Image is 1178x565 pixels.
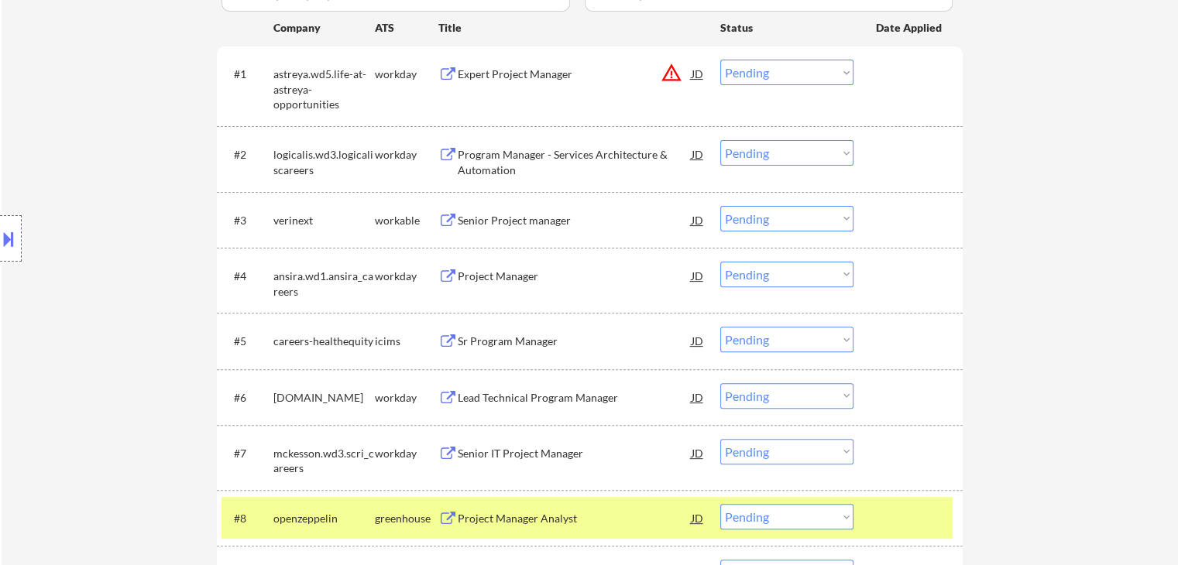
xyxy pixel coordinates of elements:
[690,383,706,411] div: JD
[375,147,438,163] div: workday
[690,327,706,354] div: JD
[458,67,692,82] div: Expert Project Manager
[234,390,261,406] div: #6
[690,504,706,532] div: JD
[375,446,438,461] div: workday
[375,67,438,82] div: workday
[375,511,438,526] div: greenhouse
[375,390,438,406] div: workday
[234,511,261,526] div: #8
[375,20,438,36] div: ATS
[876,20,944,36] div: Date Applied
[375,213,438,228] div: workable
[661,62,682,84] button: warning_amber
[273,147,375,177] div: logicalis.wd3.logicaliscareers
[375,334,438,349] div: icims
[690,60,706,87] div: JD
[273,67,375,112] div: astreya.wd5.life-at-astreya-opportunities
[690,439,706,467] div: JD
[273,334,375,349] div: careers-healthequity
[375,269,438,284] div: workday
[273,390,375,406] div: [DOMAIN_NAME]
[690,262,706,289] div: JD
[273,511,375,526] div: openzeppelin
[273,20,375,36] div: Company
[458,511,692,526] div: Project Manager Analyst
[458,213,692,228] div: Senior Project manager
[720,13,853,41] div: Status
[690,140,706,168] div: JD
[458,334,692,349] div: Sr Program Manager
[234,446,261,461] div: #7
[273,269,375,299] div: ansira.wd1.ansira_careers
[273,213,375,228] div: verinext
[458,147,692,177] div: Program Manager - Services Architecture & Automation
[273,446,375,476] div: mckesson.wd3.scri_careers
[438,20,706,36] div: Title
[690,206,706,234] div: JD
[458,390,692,406] div: Lead Technical Program Manager
[234,67,261,82] div: #1
[458,269,692,284] div: Project Manager
[458,446,692,461] div: Senior IT Project Manager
